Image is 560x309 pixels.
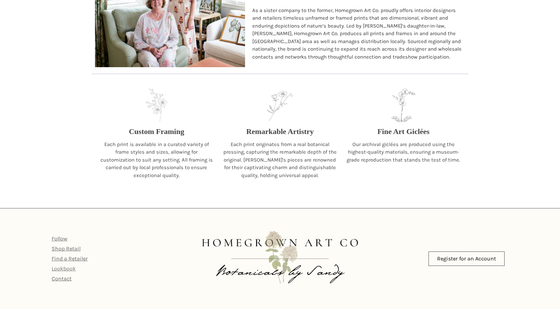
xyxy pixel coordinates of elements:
[52,235,67,242] a: Follow
[246,126,314,137] p: Remarkable Artistry
[345,141,462,164] p: Our archival giclées are produced using the highest-quality materials, ensuring a museum-grade re...
[222,141,338,179] p: Each print originates from a real botanical pressing, capturing the remarkable depth of the origi...
[129,126,184,137] p: Custom Framing
[52,245,81,252] a: Shop Retail
[377,126,430,137] p: Fine Art Giclées
[52,265,76,272] a: Lookbook
[429,251,505,266] a: Register for an Account
[98,141,215,179] p: Each print is available in a curated variety of frame styles and sizes, allowing for customizatio...
[52,275,72,282] a: Contact
[52,255,88,262] a: Find a Retailer
[252,7,465,61] p: As a sister company to the former, Homegrown Art Co. proudly offers interior designers and retail...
